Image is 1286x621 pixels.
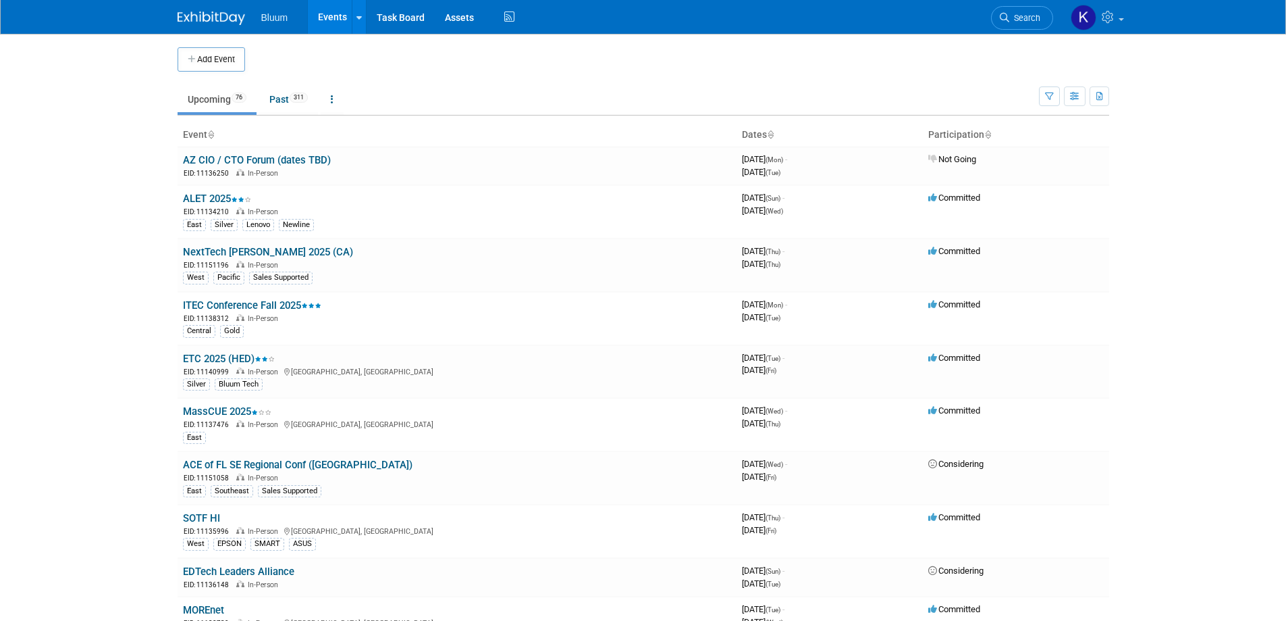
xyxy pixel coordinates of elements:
span: [DATE] [742,205,783,216]
span: In-Person [248,207,282,216]
div: Pacific [213,272,244,284]
span: [DATE] [742,246,784,256]
span: - [782,246,784,256]
a: ALET 2025 [183,193,251,205]
span: EID: 11151196 [184,262,234,269]
div: Silver [211,219,238,231]
button: Add Event [178,47,245,72]
span: (Fri) [766,474,776,481]
a: MOREnet [183,604,224,616]
span: 311 [290,93,308,103]
span: EID: 11138312 [184,315,234,322]
span: EID: 11134210 [184,208,234,216]
span: [DATE] [742,459,787,469]
span: In-Person [248,580,282,589]
span: [DATE] [742,418,780,428]
span: [DATE] [742,167,780,177]
a: SOTF HI [183,512,220,524]
span: [DATE] [742,154,787,164]
span: [DATE] [742,566,784,576]
span: In-Person [248,169,282,178]
span: [DATE] [742,365,776,375]
span: (Tue) [766,314,780,322]
span: [DATE] [742,604,784,614]
div: West [183,272,209,284]
span: (Thu) [766,420,780,428]
span: [DATE] [742,353,784,363]
span: EID: 11140999 [184,368,234,376]
div: ASUS [289,538,316,550]
span: Committed [928,353,980,363]
a: Sort by Start Date [767,129,774,140]
span: - [785,299,787,309]
img: In-Person Event [236,207,244,214]
img: In-Person Event [236,527,244,534]
div: SMART [250,538,284,550]
a: Sort by Event Name [207,129,214,140]
div: Bluum Tech [215,378,263,391]
span: In-Person [248,314,282,323]
span: (Thu) [766,261,780,268]
span: (Wed) [766,407,783,415]
span: - [785,154,787,164]
span: (Thu) [766,514,780,522]
span: In-Person [248,474,282,482]
span: (Mon) [766,156,783,164]
div: Lenovo [242,219,274,231]
div: East [183,432,206,444]
div: Southeast [211,485,253,497]
span: [DATE] [742,578,780,589]
img: In-Person Event [236,474,244,480]
div: [GEOGRAPHIC_DATA], [GEOGRAPHIC_DATA] [183,418,731,430]
span: EID: 11151058 [184,474,234,482]
span: Committed [928,193,980,203]
span: In-Person [248,368,282,376]
div: Gold [220,325,244,337]
div: East [183,485,206,497]
div: [GEOGRAPHIC_DATA], [GEOGRAPHIC_DATA] [183,525,731,537]
span: [DATE] [742,525,776,535]
span: (Sun) [766,568,780,575]
div: Sales Supported [258,485,321,497]
span: In-Person [248,261,282,270]
a: ACE of FL SE Regional Conf ([GEOGRAPHIC_DATA]) [183,459,412,471]
span: (Fri) [766,527,776,535]
span: [DATE] [742,405,787,416]
span: - [782,604,784,614]
div: West [183,538,209,550]
img: In-Person Event [236,169,244,176]
span: Not Going [928,154,976,164]
a: ITEC Conference Fall 2025 [183,299,321,312]
span: Considering [928,459,984,469]
a: Search [991,6,1053,30]
span: In-Person [248,420,282,429]
span: Search [1009,13,1040,23]
div: Central [183,325,215,337]
span: (Tue) [766,580,780,588]
span: (Fri) [766,367,776,374]
span: (Tue) [766,606,780,614]
span: - [782,512,784,522]
span: Committed [928,405,980,416]
img: In-Person Event [236,368,244,374]
a: Past311 [259,86,318,112]
span: [DATE] [742,259,780,269]
span: (Mon) [766,301,783,309]
span: (Thu) [766,248,780,255]
th: Participation [923,124,1109,147]
span: EID: 11136148 [184,581,234,589]
img: In-Person Event [236,261,244,268]
div: EPSON [213,538,246,550]
span: (Wed) [766,207,783,215]
a: ETC 2025 (HED) [183,353,275,365]
img: In-Person Event [236,580,244,587]
img: In-Person Event [236,314,244,321]
div: East [183,219,206,231]
span: Committed [928,604,980,614]
img: Kellie Noller [1071,5,1096,30]
span: [DATE] [742,193,784,203]
span: 76 [232,93,246,103]
span: [DATE] [742,312,780,322]
span: - [782,353,784,363]
span: In-Person [248,527,282,536]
